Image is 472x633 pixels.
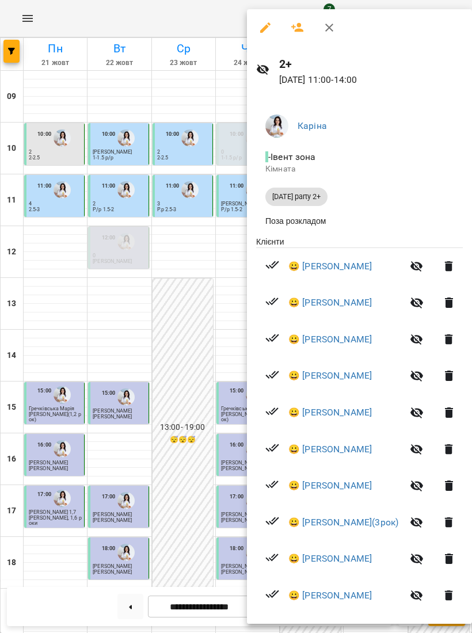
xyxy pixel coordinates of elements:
[256,211,463,231] li: Поза розкладом
[298,120,327,131] a: Каріна
[265,405,279,418] svg: Візит сплачено
[265,192,328,202] span: [DATE] party 2+
[265,258,279,272] svg: Візит сплачено
[288,552,372,566] a: 😀 [PERSON_NAME]
[265,551,279,565] svg: Візит сплачено
[265,587,279,601] svg: Візит сплачено
[288,369,372,383] a: 😀 [PERSON_NAME]
[265,441,279,455] svg: Візит сплачено
[288,479,372,493] a: 😀 [PERSON_NAME]
[265,368,279,382] svg: Візит сплачено
[265,151,318,162] span: - Івент зона
[265,115,288,138] img: 8a6d30e1977ec309429827344185c081.jpg
[265,331,279,345] svg: Візит сплачено
[288,333,372,346] a: 😀 [PERSON_NAME]
[288,516,398,529] a: 😀 [PERSON_NAME](3рок)
[265,163,454,175] p: Кімната
[279,55,463,73] h6: 2+
[288,406,372,420] a: 😀 [PERSON_NAME]
[288,260,372,273] a: 😀 [PERSON_NAME]
[288,589,372,603] a: 😀 [PERSON_NAME]
[265,295,279,308] svg: Візит сплачено
[279,73,463,87] p: [DATE] 11:00 - 14:00
[288,296,372,310] a: 😀 [PERSON_NAME]
[265,514,279,528] svg: Візит сплачено
[265,478,279,491] svg: Візит сплачено
[288,443,372,456] a: 😀 [PERSON_NAME]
